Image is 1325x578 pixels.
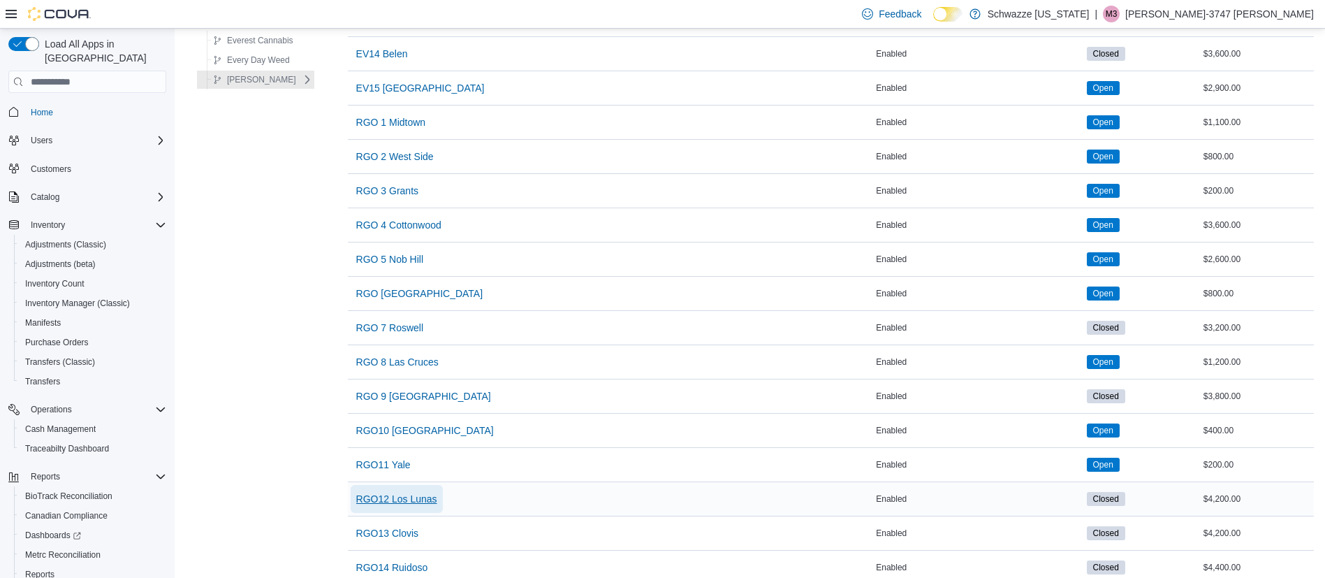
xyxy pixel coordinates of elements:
div: Enabled [873,80,1083,96]
span: RGO 5 Nob Hill [356,252,423,266]
span: RGO [GEOGRAPHIC_DATA] [356,287,483,301]
a: Transfers (Classic) [20,354,101,370]
button: RGO 3 Grants [351,177,424,205]
div: Enabled [873,114,1083,131]
span: Operations [31,404,72,415]
button: BioTrack Reconciliation [14,486,172,506]
span: Everest Cannabis [227,35,293,46]
a: Dashboards [14,526,172,545]
a: Adjustments (beta) [20,256,101,273]
span: RGO 7 Roswell [356,321,423,335]
div: Enabled [873,182,1083,199]
button: [PERSON_NAME] [207,71,302,88]
button: Inventory [25,217,71,233]
div: $4,200.00 [1201,525,1314,542]
button: Everest Cannabis [207,32,299,49]
span: Feedback [879,7,921,21]
button: Transfers (Classic) [14,352,172,372]
span: Purchase Orders [20,334,166,351]
span: Open [1093,458,1113,471]
button: Adjustments (beta) [14,254,172,274]
div: $800.00 [1201,148,1314,165]
div: Enabled [873,319,1083,336]
span: Canadian Compliance [25,510,108,521]
button: Users [3,131,172,150]
span: Load All Apps in [GEOGRAPHIC_DATA] [39,37,166,65]
span: Open [1093,185,1113,197]
button: Inventory Count [14,274,172,294]
span: Transfers [20,373,166,390]
button: Operations [3,400,172,419]
span: RGO 3 Grants [356,184,418,198]
button: RGO [GEOGRAPHIC_DATA] [351,280,489,308]
button: RGO13 Clovis [351,519,424,547]
div: Enabled [873,525,1083,542]
button: EV15 [GEOGRAPHIC_DATA] [351,74,490,102]
a: Traceabilty Dashboard [20,440,115,457]
button: Home [3,101,172,122]
span: Closed [1087,321,1125,335]
span: Transfers [25,376,60,387]
button: Every Day Weed [207,52,295,68]
div: Enabled [873,148,1083,165]
button: RGO 4 Cottonwood [351,211,447,239]
span: Open [1093,150,1113,163]
button: Inventory Manager (Classic) [14,294,172,313]
span: BioTrack Reconciliation [20,488,166,505]
button: RGO 1 Midtown [351,108,432,136]
span: RGO10 [GEOGRAPHIC_DATA] [356,424,494,438]
span: Closed [1093,321,1119,334]
span: M3 [1106,6,1118,22]
button: Cash Management [14,419,172,439]
span: RGO 9 [GEOGRAPHIC_DATA] [356,389,491,403]
div: Michelle-3747 Tolentino [1103,6,1120,22]
span: Every Day Weed [227,55,290,66]
span: RGO 4 Cottonwood [356,218,441,232]
button: Customers [3,159,172,179]
span: Catalog [25,189,166,205]
span: Closed [1093,527,1119,540]
button: RGO 7 Roswell [351,314,429,342]
span: Closed [1093,561,1119,574]
span: Home [25,103,166,120]
div: Enabled [873,388,1083,405]
div: $4,400.00 [1201,559,1314,576]
span: Closed [1093,48,1119,60]
span: BioTrack Reconciliation [25,491,112,502]
span: Open [1087,184,1120,198]
span: Users [31,135,52,146]
a: Inventory Count [20,275,90,292]
span: Inventory Manager (Classic) [20,295,166,312]
span: [PERSON_NAME] [227,74,296,85]
div: Enabled [873,456,1083,473]
span: Open [1087,458,1120,472]
span: Closed [1087,526,1125,540]
span: Metrc Reconciliation [25,549,101,561]
span: EV15 [GEOGRAPHIC_DATA] [356,81,485,95]
button: Reports [25,468,66,485]
button: RGO10 [GEOGRAPHIC_DATA] [351,417,499,445]
div: Enabled [873,285,1083,302]
a: Inventory Manager (Classic) [20,295,136,312]
div: $200.00 [1201,182,1314,199]
button: Catalog [3,187,172,207]
div: Enabled [873,354,1083,370]
div: $3,600.00 [1201,45,1314,62]
div: Enabled [873,217,1083,233]
span: Adjustments (Classic) [20,236,166,253]
img: Cova [28,7,91,21]
button: Inventory [3,215,172,235]
span: RGO11 Yale [356,458,411,472]
button: RGO 5 Nob Hill [351,245,429,273]
button: RGO12 Los Lunas [351,485,443,513]
span: Closed [1093,390,1119,403]
a: Cash Management [20,421,101,438]
div: Enabled [873,45,1083,62]
p: | [1095,6,1097,22]
span: Open [1093,253,1113,266]
span: Metrc Reconciliation [20,547,166,563]
span: Cash Management [20,421,166,438]
span: Open [1087,252,1120,266]
button: Traceabilty Dashboard [14,439,172,458]
button: Reports [3,467,172,486]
